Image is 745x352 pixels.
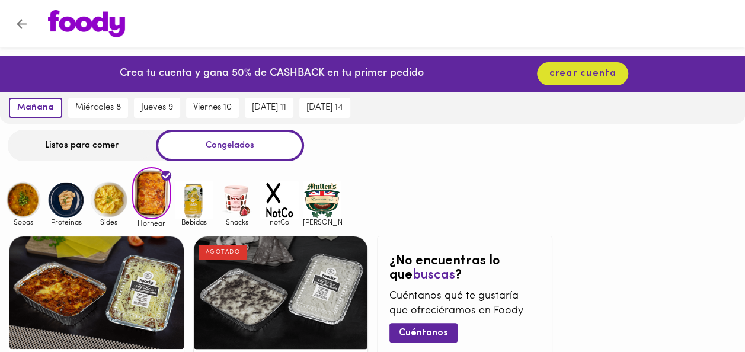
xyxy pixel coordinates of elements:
[132,219,171,227] span: Hornear
[7,9,36,39] button: Volver
[175,218,213,226] span: Bebidas
[199,245,248,260] div: AGOTADO
[260,218,299,226] span: notCo
[245,98,293,118] button: [DATE] 11
[399,328,448,339] span: Cuéntanos
[299,98,350,118] button: [DATE] 14
[89,218,128,226] span: Sides
[218,181,256,219] img: Snacks
[47,218,85,226] span: Proteinas
[537,62,628,85] button: crear cuenta
[389,289,540,319] p: Cuéntanos qué te gustaría que ofreciéramos en Foody
[9,236,184,349] div: Lasagna Bolognesa Parmesana
[175,181,213,219] img: Bebidas
[4,181,43,219] img: Sopas
[389,323,458,343] button: Cuéntanos
[47,181,85,219] img: Proteinas
[306,103,343,113] span: [DATE] 14
[303,218,341,226] span: [PERSON_NAME]
[8,130,156,161] div: Listos para comer
[218,218,256,226] span: Snacks
[4,218,43,226] span: Sopas
[9,98,62,118] button: mañana
[549,68,616,79] span: crear cuenta
[194,236,368,349] div: Lasagna Pollo Bacon
[413,268,455,282] span: buscas
[260,181,299,219] img: notCo
[186,98,239,118] button: viernes 10
[48,10,125,37] img: logo.png
[252,103,286,113] span: [DATE] 11
[17,103,54,113] span: mañana
[193,103,232,113] span: viernes 10
[75,103,121,113] span: miércoles 8
[132,167,171,219] img: Hornear
[89,181,128,219] img: Sides
[389,254,540,283] h2: ¿No encuentras lo que ?
[676,283,733,340] iframe: Messagebird Livechat Widget
[120,66,424,82] p: Crea tu cuenta y gana 50% de CASHBACK en tu primer pedido
[141,103,173,113] span: jueves 9
[134,98,180,118] button: jueves 9
[156,130,304,161] div: Congelados
[68,98,128,118] button: miércoles 8
[303,181,341,219] img: mullens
